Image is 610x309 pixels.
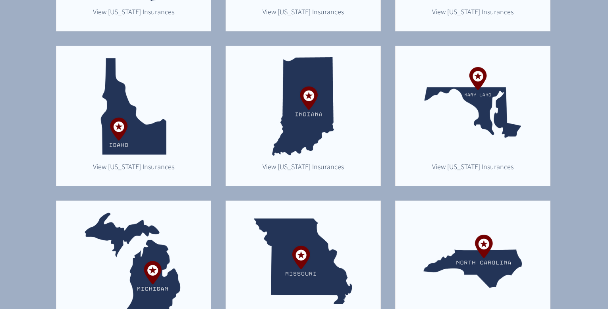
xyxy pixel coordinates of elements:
img: TelebehavioralHealth.US Placeholder [254,57,352,156]
a: View Maryland Insurances [428,160,518,172]
span: View [US_STATE] Insurances [93,162,174,171]
a: View Colorado Insurances [258,6,348,17]
a: View California Insurances [89,6,179,17]
span: View [US_STATE] Insurances [263,7,344,16]
span: View [US_STATE] Insurances [93,7,174,16]
a: View Florida Insurances [428,6,518,17]
img: TelebehavioralHealth.US Placeholder [423,57,522,156]
img: TelebehavioralHealth.US Placeholder [84,57,183,156]
span: View [US_STATE] Insurances [432,7,513,16]
a: View Idaho Insurances [89,160,179,172]
span: View [US_STATE] Insurances [432,162,513,171]
a: View Indiana Insurances [258,160,348,172]
span: View [US_STATE] Insurances [263,162,344,171]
